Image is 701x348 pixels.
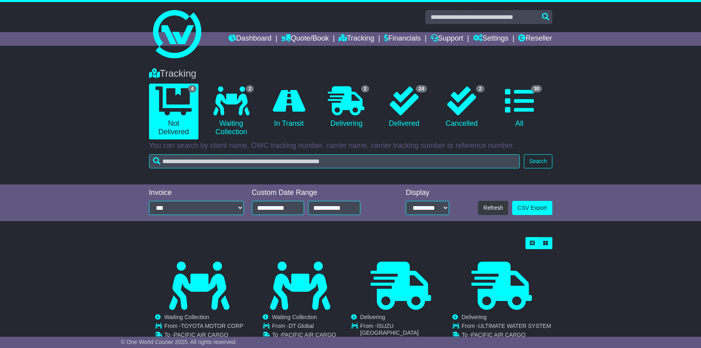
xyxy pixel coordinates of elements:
[471,332,525,338] span: PACIFIC AIR CARGO
[478,201,508,215] button: Refresh
[462,314,486,320] span: Delivering
[272,323,337,332] td: From -
[252,188,381,197] div: Custom Date Range
[360,323,419,336] span: ISUZU [GEOGRAPHIC_DATA]
[188,85,196,92] span: 4
[495,84,544,131] a: 30 All
[174,332,228,338] span: PACIFIC AIR CARGO
[322,84,371,131] a: 2 Delivering
[476,85,484,92] span: 2
[164,332,243,340] td: To -
[229,32,272,46] a: Dashboard
[384,32,421,46] a: Financials
[360,323,451,338] td: From -
[149,84,198,139] a: 4 Not Delivered
[462,323,551,332] td: From -
[282,332,336,338] span: PACIFIC AIR CARGO
[149,141,552,150] p: You can search by client name, OWC tracking number, carrier name, carrier tracking number or refe...
[360,314,385,320] span: Delivering
[531,85,542,92] span: 30
[281,32,329,46] a: Quote/Book
[361,85,370,92] span: 2
[406,188,449,197] div: Display
[149,188,244,197] div: Invoice
[437,84,486,131] a: 2 Cancelled
[473,32,509,46] a: Settings
[264,84,313,131] a: In Transit
[164,323,243,332] td: From -
[288,323,314,329] span: DT Global
[339,32,374,46] a: Tracking
[272,314,317,320] span: Waiting Collection
[478,323,551,329] span: ULTIMATE WATER SYSTEM
[462,332,551,340] td: To -
[181,323,243,329] span: TOYOTA MOTOR CORP
[379,84,429,131] a: 24 Delivered
[145,68,556,80] div: Tracking
[416,85,427,92] span: 24
[524,154,552,168] button: Search
[206,84,256,139] a: 2 Waiting Collection
[164,314,209,320] span: Waiting Collection
[272,332,337,340] td: To -
[518,32,552,46] a: Reseller
[431,32,463,46] a: Support
[121,339,237,345] span: © One World Courier 2025. All rights reserved.
[246,85,254,92] span: 2
[512,201,552,215] a: CSV Export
